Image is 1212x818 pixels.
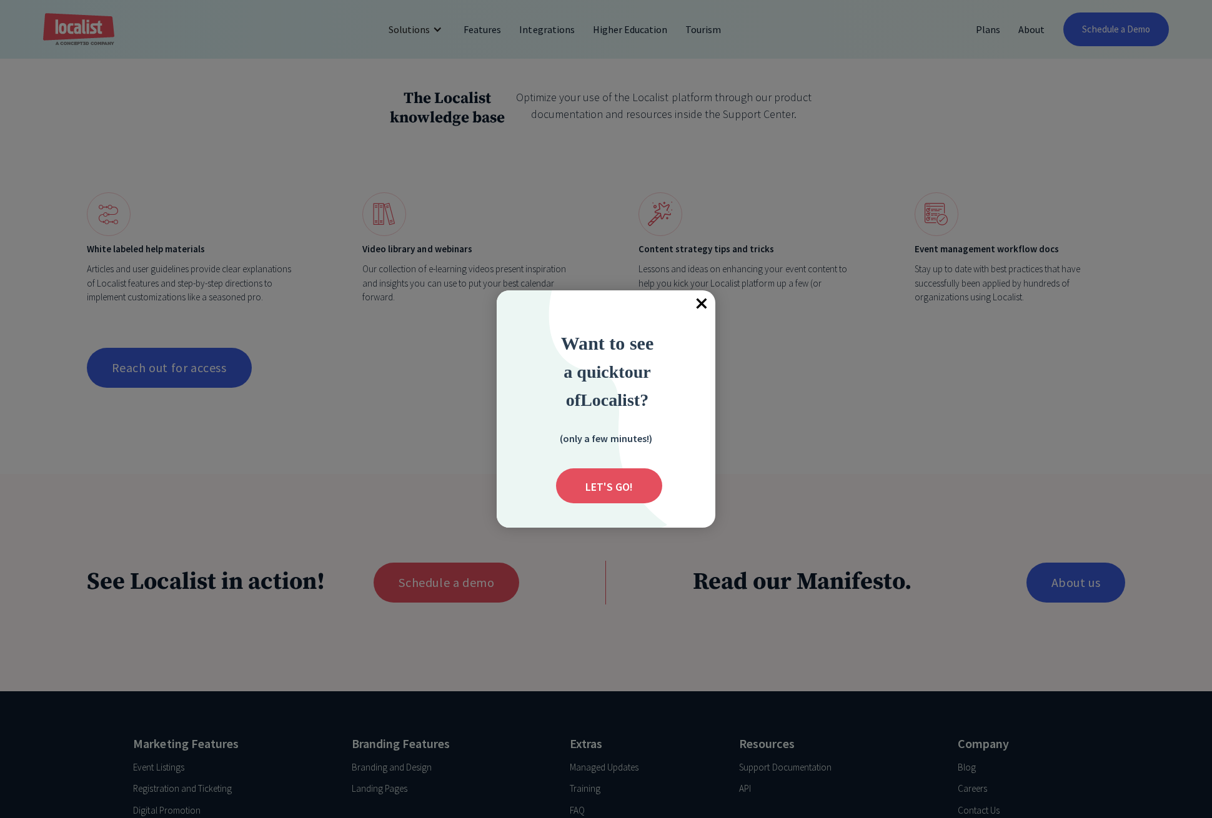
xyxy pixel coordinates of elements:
div: Close popup [688,290,715,318]
strong: (only a few minutes!) [560,432,652,445]
strong: Localist? [580,390,648,410]
strong: to [618,362,633,382]
div: Submit [556,468,662,503]
span: × [688,290,715,318]
div: Want to see a quick tour of Localist? [526,329,688,413]
strong: Want to see [561,333,654,353]
div: (only a few minutes!) [544,430,668,446]
span: a quick [564,362,618,382]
